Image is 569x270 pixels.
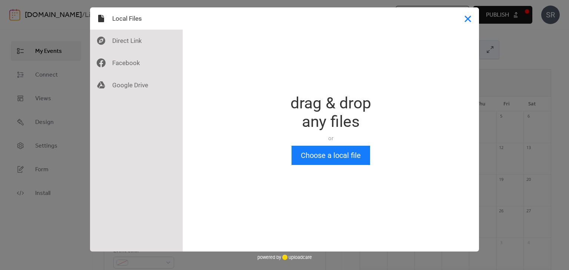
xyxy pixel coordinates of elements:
[290,94,371,131] div: drag & drop any files
[90,30,183,52] div: Direct Link
[290,135,371,142] div: or
[90,7,183,30] div: Local Files
[457,7,479,30] button: Close
[90,52,183,74] div: Facebook
[292,146,370,165] button: Choose a local file
[90,74,183,96] div: Google Drive
[281,254,312,260] a: uploadcare
[257,252,312,263] div: powered by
